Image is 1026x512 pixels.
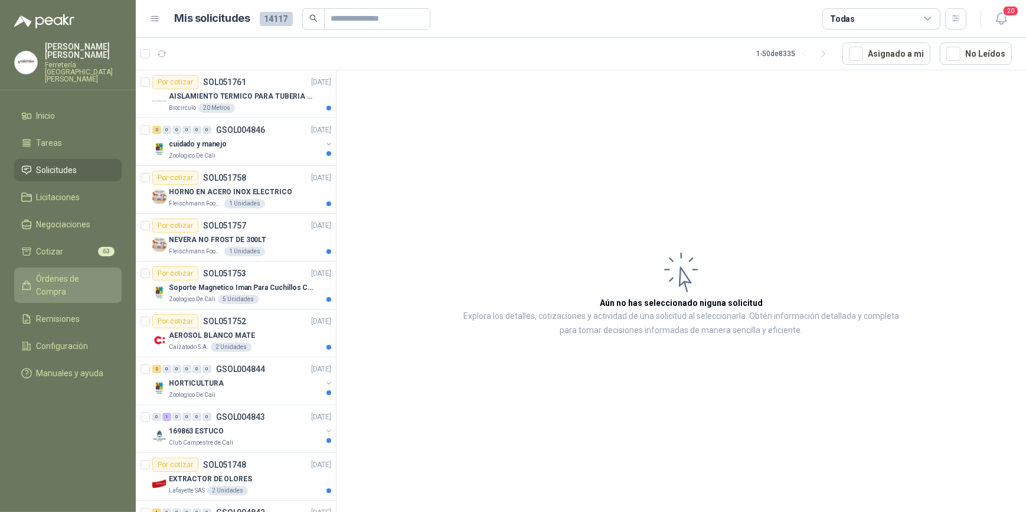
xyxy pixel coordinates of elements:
[14,308,122,330] a: Remisiones
[152,381,166,395] img: Company Logo
[940,43,1012,65] button: No Leídos
[152,458,198,472] div: Por cotizar
[45,43,122,59] p: [PERSON_NAME] [PERSON_NAME]
[311,220,331,231] p: [DATE]
[152,75,198,89] div: Por cotizar
[311,459,331,471] p: [DATE]
[152,126,161,134] div: 2
[218,295,259,304] div: 5 Unidades
[152,219,198,233] div: Por cotizar
[37,109,55,122] span: Inicio
[216,413,265,421] p: GSOL004843
[37,245,64,258] span: Cotizar
[14,335,122,357] a: Configuración
[98,247,115,256] span: 63
[169,91,316,102] p: AISLAMIENTO TERMICO PARA TUBERIA DE 8"
[37,136,63,149] span: Tareas
[192,365,201,373] div: 0
[216,126,265,134] p: GSOL004846
[260,12,293,26] span: 14117
[991,8,1012,30] button: 20
[162,126,171,134] div: 0
[311,125,331,136] p: [DATE]
[224,199,265,208] div: 1 Unidades
[37,191,80,204] span: Licitaciones
[203,78,246,86] p: SOL051761
[169,139,227,150] p: cuidado y manejo
[169,103,196,113] p: Biocirculo
[152,142,166,156] img: Company Logo
[152,314,198,328] div: Por cotizar
[136,166,336,214] a: Por cotizarSOL051758[DATE] Company LogoHORNO EN ACERO INOX ELECTRICOFleischmann Foods S.A.1 Unidades
[169,187,292,198] p: HORNO EN ACERO INOX ELECTRICO
[182,126,191,134] div: 0
[311,268,331,279] p: [DATE]
[169,295,215,304] p: Zoologico De Cali
[136,70,336,118] a: Por cotizarSOL051761[DATE] Company LogoAISLAMIENTO TERMICO PARA TUBERIA DE 8"Biocirculo20 Metros
[172,365,181,373] div: 0
[152,171,198,185] div: Por cotizar
[37,164,77,177] span: Solicitudes
[169,426,223,437] p: 169863 ESTUCO
[14,14,74,28] img: Logo peakr
[37,312,80,325] span: Remisiones
[600,296,763,309] h3: Aún no has seleccionado niguna solicitud
[203,269,246,278] p: SOL051753
[37,340,89,353] span: Configuración
[14,159,122,181] a: Solicitudes
[756,44,833,63] div: 1 - 50 de 8335
[14,240,122,263] a: Cotizar63
[455,309,908,338] p: Explora los detalles, cotizaciones y actividad de una solicitud al seleccionarla. Obtén informaci...
[169,282,316,293] p: Soporte Magnetico Iman Para Cuchillos Cocina 37.5 Cm De Lujo
[169,199,222,208] p: Fleischmann Foods S.A.
[152,237,166,252] img: Company Logo
[169,486,205,495] p: Lafayette SAS
[202,413,211,421] div: 0
[136,214,336,262] a: Por cotizarSOL051757[DATE] Company LogoNEVERA NO FROST DE 300LTFleischmann Foods S.A.1 Unidades
[202,365,211,373] div: 0
[14,186,122,208] a: Licitaciones
[169,390,215,400] p: Zoologico De Cali
[14,213,122,236] a: Negociaciones
[152,285,166,299] img: Company Logo
[37,218,91,231] span: Negociaciones
[169,247,222,256] p: Fleischmann Foods S.A.
[152,266,198,281] div: Por cotizar
[203,174,246,182] p: SOL051758
[311,364,331,375] p: [DATE]
[211,343,251,352] div: 2 Unidades
[192,126,201,134] div: 0
[311,77,331,88] p: [DATE]
[169,438,233,448] p: Club Campestre de Cali
[207,486,248,495] div: 2 Unidades
[152,333,166,347] img: Company Logo
[311,412,331,423] p: [DATE]
[169,474,252,485] p: EXTRACTOR DE OLORES
[37,367,104,380] span: Manuales y ayuda
[1002,5,1019,17] span: 20
[182,413,191,421] div: 0
[169,330,255,341] p: AEROSOL BLANCO MATE
[136,453,336,501] a: Por cotizarSOL051748[DATE] Company LogoEXTRACTOR DE OLORESLafayette SAS2 Unidades
[169,378,224,389] p: HORTICULTURA
[203,221,246,230] p: SOL051757
[198,103,235,113] div: 20 Metros
[172,126,181,134] div: 0
[37,272,110,298] span: Órdenes de Compra
[15,51,37,74] img: Company Logo
[842,43,930,65] button: Asignado a mi
[216,365,265,373] p: GSOL004844
[311,316,331,327] p: [DATE]
[830,12,855,25] div: Todas
[152,94,166,108] img: Company Logo
[152,190,166,204] img: Company Logo
[152,477,166,491] img: Company Logo
[162,365,171,373] div: 0
[224,247,265,256] div: 1 Unidades
[152,123,334,161] a: 2 0 0 0 0 0 GSOL004846[DATE] Company Logocuidado y manejoZoologico De Cali
[136,309,336,357] a: Por cotizarSOL051752[DATE] Company LogoAEROSOL BLANCO MATECalzatodo S.A.2 Unidades
[162,413,171,421] div: 1
[14,268,122,303] a: Órdenes de Compra
[152,362,334,400] a: 2 0 0 0 0 0 GSOL004844[DATE] Company LogoHORTICULTURAZoologico De Cali
[136,262,336,309] a: Por cotizarSOL051753[DATE] Company LogoSoporte Magnetico Iman Para Cuchillos Cocina 37.5 Cm De Lu...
